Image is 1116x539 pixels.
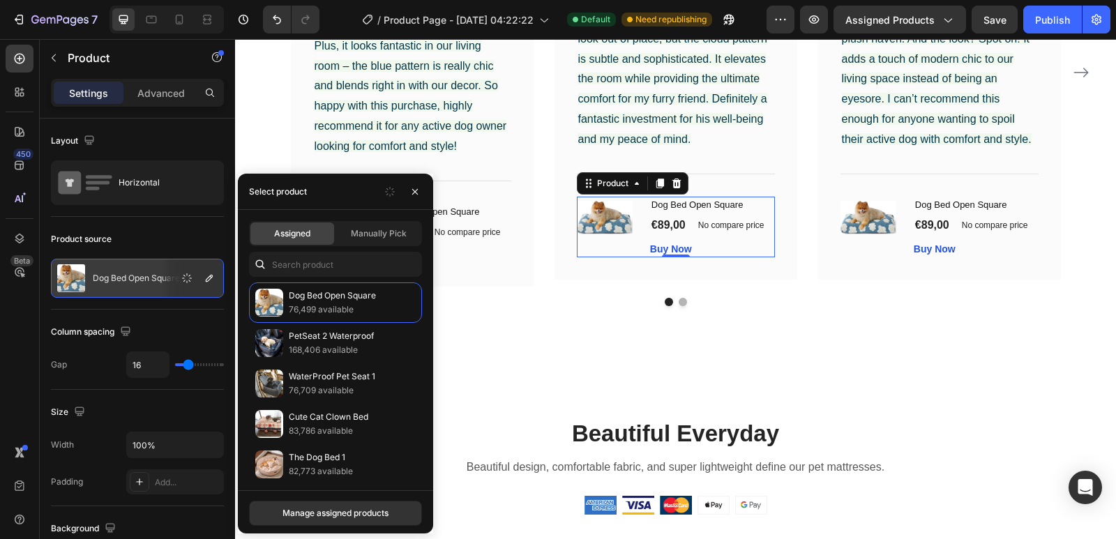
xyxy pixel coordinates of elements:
div: Publish [1035,13,1070,27]
p: Settings [69,86,108,100]
div: Open Intercom Messenger [1069,471,1102,504]
img: collections [255,289,283,317]
p: PetSeat 2 Waterproof [289,329,416,343]
p: Dog Bed Open Square [93,273,180,283]
p: No compare price [463,182,529,190]
button: 7 [6,6,104,33]
img: Alt Image [349,457,532,476]
iframe: Design area [235,39,1116,539]
div: Size [51,403,88,422]
span: Save [983,14,1006,26]
button: Dot [430,259,438,267]
img: product feature img [57,264,85,292]
span: Assigned Products [845,13,935,27]
div: Background [51,519,119,538]
div: Add... [155,476,220,489]
p: No compare price [199,189,266,197]
button: Manage assigned products [249,501,422,526]
span: Assigned [274,227,310,240]
div: Select product [249,185,307,198]
div: Layout [51,132,98,151]
span: Product Page - [DATE] 04:22:22 [384,13,534,27]
input: Search in Settings & Advanced [249,252,422,277]
p: 83,786 available [289,424,416,438]
p: Advanced [137,86,185,100]
div: Product [359,138,396,151]
p: Beautiful Everyday [24,380,858,410]
button: Assigned Products [834,6,966,33]
p: Cute Cat Clown Bed [289,410,416,424]
button: Dot [444,259,452,267]
span: Default [581,13,610,26]
button: Publish [1023,6,1082,33]
div: €89,00 [415,176,452,196]
div: 450 [13,149,33,160]
button: Save [972,6,1018,33]
div: €89,00 [679,176,716,196]
div: Manage assigned products [282,507,389,519]
div: €89,00 [151,183,188,203]
p: 7 [91,11,98,28]
input: Auto [127,352,169,377]
p: Beautiful design, comfortable fabric, and super lightweight define our pet mattresses. [24,418,858,439]
p: The Dog Bed 1 [289,450,416,464]
h1: Dog Bed Open Square [679,158,804,174]
img: collections [255,450,283,478]
h1: Dog Bed Open Square [151,165,276,181]
img: collections [255,329,283,357]
div: Undo/Redo [263,6,319,33]
div: Width [51,439,74,451]
button: Buy Now [151,210,193,225]
span: Manually Pick [351,227,407,240]
div: Product source [51,233,112,245]
button: Buy Now [415,203,457,218]
p: 82,773 available [289,464,416,478]
p: No compare price [727,182,793,190]
div: Horizontal [119,167,204,199]
img: collections [255,410,283,438]
p: Product [68,50,186,66]
h1: Dog Bed Open Square [415,158,540,174]
span: Need republishing [635,13,707,26]
div: Beta [10,255,33,266]
div: Padding [51,476,83,488]
span: / [377,13,381,27]
p: 76,709 available [289,384,416,397]
input: Auto [127,432,223,457]
p: 168,406 available [289,343,416,357]
button: Buy Now [679,203,721,218]
p: 76,499 available [289,303,416,317]
div: Gap [51,358,67,371]
img: collections [255,370,283,397]
div: Column spacing [51,323,134,342]
p: Dog Bed Open Square [289,289,416,303]
p: WaterProof Pet Seat 1 [289,370,416,384]
button: Carousel Next Arrow [835,22,857,45]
